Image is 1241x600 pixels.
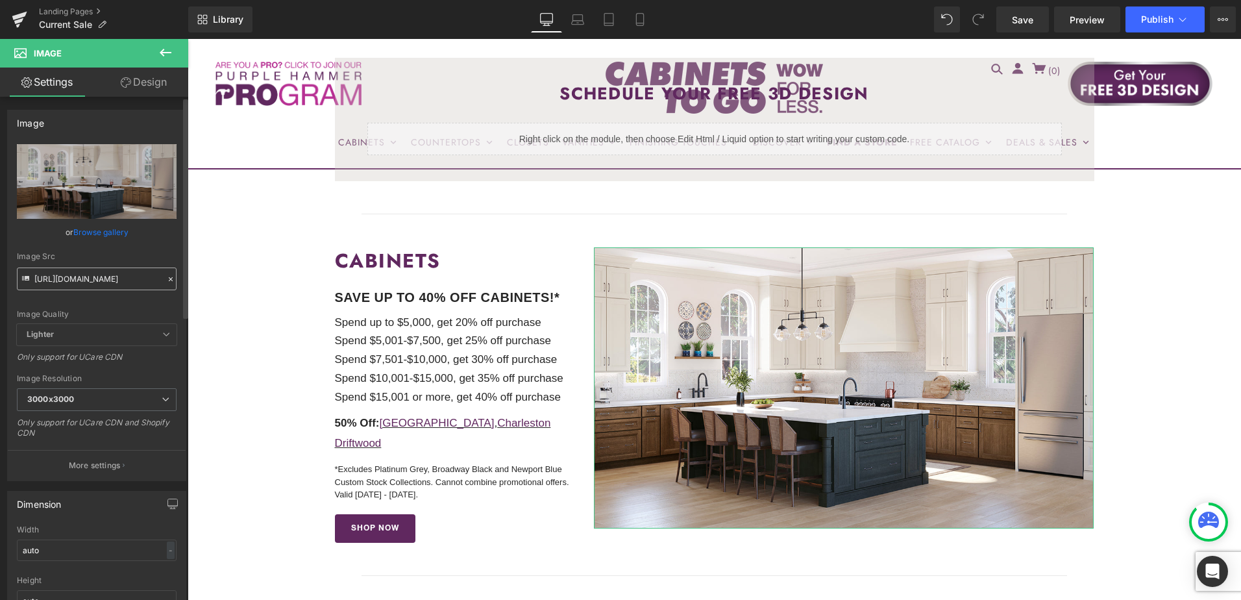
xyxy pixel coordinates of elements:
[147,293,387,312] p: Spend $5,001-$7,500, get 25% off purchase
[1210,6,1236,32] button: More
[73,221,129,244] a: Browse gallery
[39,19,92,30] span: Current Sale
[934,6,960,32] button: Undo
[624,6,656,32] a: Mobile
[17,525,177,534] div: Width
[97,68,191,97] a: Design
[147,378,363,410] a: Charleston Driftwood
[27,394,74,404] b: 3000x3000
[562,6,593,32] a: Laptop
[1070,13,1105,27] span: Preview
[164,485,212,494] span: SHOP NOW
[34,48,62,58] span: Image
[17,540,177,561] input: auto
[1054,6,1120,32] a: Preview
[213,14,243,25] span: Library
[593,6,624,32] a: Tablet
[147,475,228,504] a: SHOP NOW
[1141,14,1173,25] span: Publish
[147,349,387,368] p: Spend $15,001 or more, get 40% off purchase
[17,110,44,129] div: Image
[965,6,991,32] button: Redo
[27,329,54,339] b: Lighter
[147,331,387,349] p: Spend $10,001-$15,000, get 35% off purchase
[1197,556,1228,587] div: Open Intercom Messenger
[8,450,186,481] button: More settings
[147,208,253,236] strong: CABINETS
[372,42,681,67] b: SCHEDuLE YOUR FREE 3D DESIGN
[17,576,177,585] div: Height
[147,424,387,462] p: *Excludes Platinum Grey, Broadway Black and Newport Blue Custom Stock Collections. Cannot combine...
[1012,13,1033,27] span: Save
[17,352,177,371] div: Only support for UCare CDN
[17,492,62,510] div: Dimension
[147,251,373,266] b: SAVE UP TO 40% OFF CABINETS!*
[17,418,177,447] div: Only support for UCare CDN and Shopify CDN
[147,378,363,410] span: ,
[147,275,387,294] p: Spend up to $5,000, get 20% off purchase
[69,460,121,471] p: More settings
[167,542,175,559] div: -
[406,208,906,490] img: Buy More, Save More Sale!
[1125,6,1205,32] button: Publish
[17,310,177,319] div: Image Quality
[147,312,387,331] p: Spend $7,501-$10,000, get 30% off purchase
[17,225,177,239] div: or
[191,378,306,390] a: [GEOGRAPHIC_DATA]
[188,6,252,32] a: New Library
[17,252,177,261] div: Image Src
[147,378,192,390] span: 50% Off:
[39,6,188,17] a: Landing Pages
[531,6,562,32] a: Desktop
[17,374,177,383] div: Image Resolution
[17,268,177,290] input: Link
